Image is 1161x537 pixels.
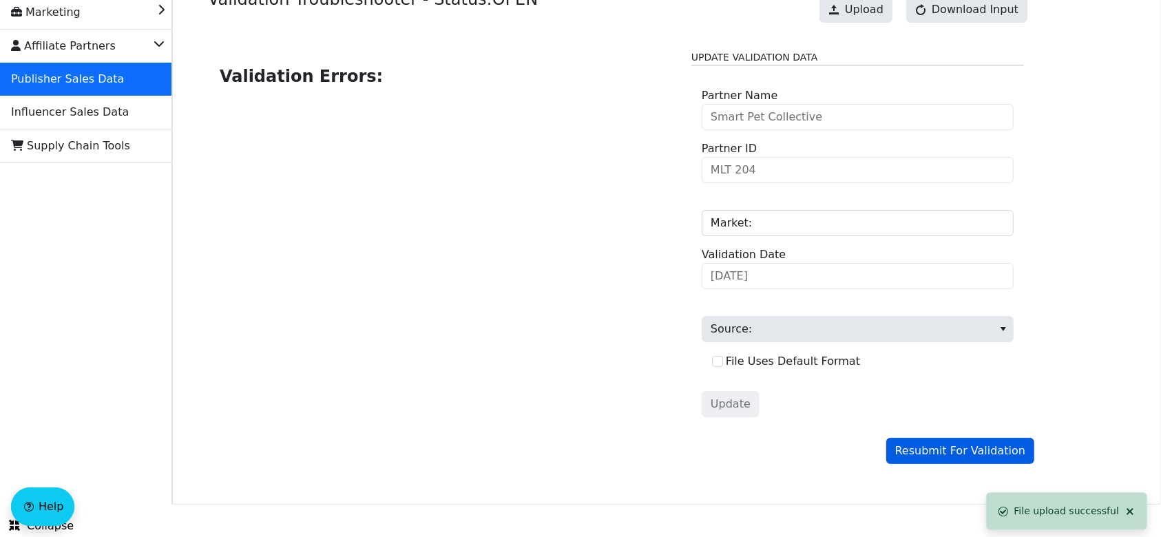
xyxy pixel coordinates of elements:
label: Partner ID [702,140,757,157]
span: File upload successful [1014,505,1119,516]
span: Upload [845,1,883,18]
legend: Update Validation Data [691,50,1024,66]
span: Affiliate Partners [11,35,116,57]
button: select [993,317,1013,341]
span: Source: [702,316,1014,342]
span: Close [1125,506,1136,517]
span: Collapse [9,518,74,534]
h2: Validation Errors: [220,64,669,89]
button: Help floatingactionbutton [11,487,74,526]
span: Download Input [932,1,1018,18]
label: Validation Date [702,246,786,263]
span: Influencer Sales Data [11,101,129,123]
span: Marketing [11,1,81,23]
label: File Uses Default Format [726,355,860,368]
span: Help [39,498,63,515]
button: Resubmit For Validation [886,438,1034,464]
span: Publisher Sales Data [11,68,124,90]
span: Supply Chain Tools [11,135,130,157]
span: Resubmit For Validation [895,443,1025,459]
label: Partner Name [702,87,777,104]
